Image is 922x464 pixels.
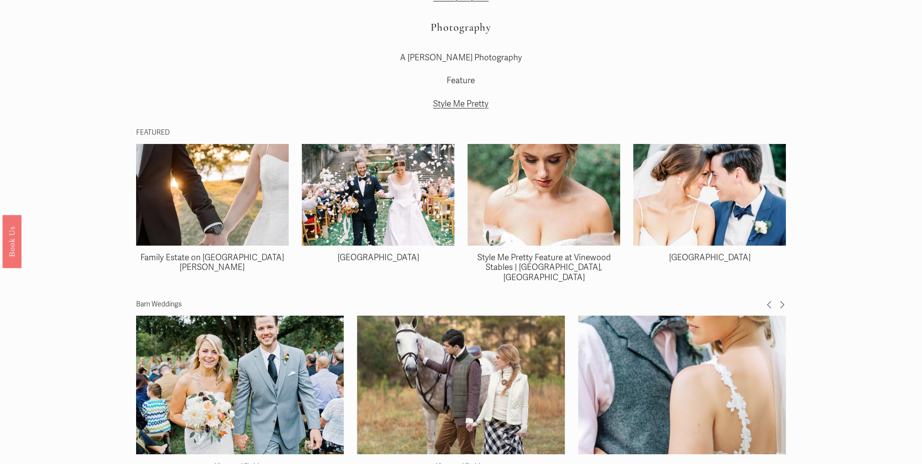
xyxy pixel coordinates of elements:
a: [GEOGRAPHIC_DATA] [669,252,750,263]
a: Weddings Unveiled x Vinewood Stables | Atlanta Hair + Makeup [578,316,786,454]
span: Previous [765,300,773,308]
a: Rustic Fall Wedding at Vinewood Stables in Newnan, Georgia [136,316,344,454]
span: Next [778,300,786,308]
a: Family Estate on [GEOGRAPHIC_DATA][PERSON_NAME] [140,252,284,272]
a: Style Me Pretty Feature at Vinewood Stables | Newnan, GA [468,144,620,246]
a: [GEOGRAPHIC_DATA] [338,252,419,263]
img: Weddings Unveiled Magazine Fall 2015 Issue x 'In The Gloaming' [357,316,565,455]
a: Swan House [302,144,454,246]
a: Book Us [2,215,21,268]
h3: Photography [136,21,786,34]
a: Weddings Unveiled Magazine Fall 2015 Issue x 'In The Gloaming' [357,316,565,454]
span: FEATURED [136,128,170,137]
img: Badin Lake [633,121,786,323]
img: Family Estate on Lake Norman [136,80,289,309]
span: Barn Weddings [136,300,182,308]
img: Swan House [302,137,454,252]
a: Style Me Pretty Feature at Vinewood Stables | [GEOGRAPHIC_DATA], [GEOGRAPHIC_DATA] [477,252,611,283]
a: Family Estate on Lake Norman [136,144,289,246]
a: Badin Lake [633,144,786,246]
p: Feature [136,73,786,89]
img: Rustic Fall Wedding at Vinewood Stables in Newnan, Georgia [136,307,344,463]
p: A [PERSON_NAME] Photography [136,51,786,66]
img: Style Me Pretty Feature at Vinewood Stables | Newnan, GA [468,124,620,265]
a: Style Me Pretty [433,99,488,109]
